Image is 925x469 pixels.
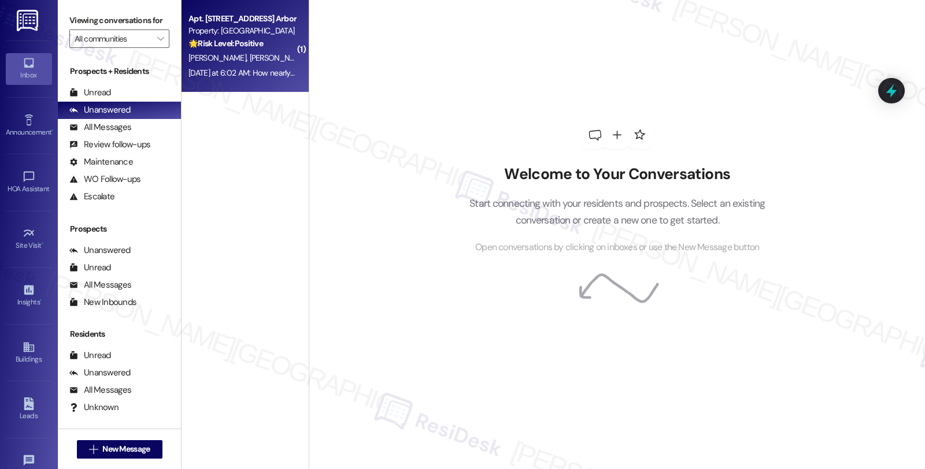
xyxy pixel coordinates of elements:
[58,328,181,340] div: Residents
[69,173,140,185] div: WO Follow-ups
[69,87,111,99] div: Unread
[6,394,52,425] a: Leads
[69,296,136,308] div: New Inbounds
[69,12,169,29] label: Viewing conversations for
[77,440,162,459] button: New Message
[6,167,52,198] a: HOA Assistant
[102,443,150,455] span: New Message
[69,121,131,133] div: All Messages
[75,29,151,48] input: All communities
[6,280,52,311] a: Insights •
[69,244,131,256] div: Unanswered
[40,296,42,304] span: •
[69,401,119,414] div: Unknown
[157,34,164,43] i: 
[452,195,783,228] p: Start connecting with your residents and prospects. Select an existing conversation or create a n...
[69,191,114,203] div: Escalate
[69,104,131,116] div: Unanswered
[250,53,308,63] span: [PERSON_NAME]
[58,65,181,77] div: Prospects + Residents
[188,25,295,37] div: Property: [GEOGRAPHIC_DATA]
[69,384,131,396] div: All Messages
[17,10,40,31] img: ResiDesk Logo
[89,445,98,454] i: 
[6,53,52,84] a: Inbox
[188,38,263,49] strong: 🌟 Risk Level: Positive
[58,223,181,235] div: Prospects
[69,349,111,362] div: Unread
[69,156,133,168] div: Maintenance
[69,367,131,379] div: Unanswered
[69,262,111,274] div: Unread
[188,53,250,63] span: [PERSON_NAME]
[188,13,295,25] div: Apt. [STREET_ADDRESS] Arbor Valley Townhomes Homeowners Association, Inc.
[475,240,759,255] span: Open conversations by clicking on inboxes or use the New Message button
[6,337,52,368] a: Buildings
[69,279,131,291] div: All Messages
[42,240,43,248] span: •
[51,126,53,135] span: •
[452,165,783,184] h2: Welcome to Your Conversations
[6,224,52,255] a: Site Visit •
[188,68,484,78] div: [DATE] at 6:02 AM: How nearly... we have not been at the home more than 15 days so far
[69,139,150,151] div: Review follow-ups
